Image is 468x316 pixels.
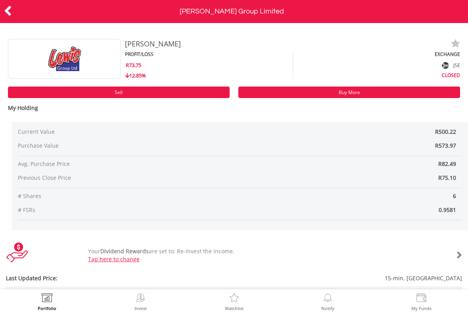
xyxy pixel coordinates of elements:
span: Last Updated Price: [6,274,196,282]
img: Invest Now [134,293,147,304]
label: My Funds [411,306,432,310]
span: R500.22 [435,128,456,135]
img: Watchlist [228,293,240,304]
div: PROFIT/LOSS [125,51,293,58]
span: R573.97 [435,142,456,149]
img: flag [442,62,449,69]
a: Invest [134,293,147,310]
img: EQU.ZA.LEW.png [35,39,94,79]
b: Dividend Rewards [100,247,149,255]
div: CLOSED [293,71,460,79]
span: R73.75 [126,62,141,69]
a: Notify [321,293,334,310]
a: Watchlist [225,293,244,310]
label: Invest [134,306,147,310]
span: # FSRs [18,206,240,214]
span: R75.10 [438,174,456,181]
a: Buy More [238,87,460,98]
label: Notify [321,306,334,310]
span: # Shares [18,192,240,200]
img: watchlist [451,39,460,48]
span: JSE [453,62,460,69]
label: Watchlist [225,306,244,310]
span: Purchase Value [18,142,203,150]
a: Tap here to change [88,255,140,263]
a: Portfolio [38,293,56,310]
img: View Notifications [322,293,334,304]
div: 12.85% [125,72,293,79]
img: View Funds [415,293,428,304]
span: Current Value [18,128,203,136]
label: Portfolio [38,306,56,310]
span: 0.9581 [240,206,462,214]
span: Avg. Purchase Price [18,160,240,168]
span: 6 [240,192,462,200]
a: Sell [8,87,230,98]
span: R82.49 [438,160,456,168]
span: 15-min. [GEOGRAPHIC_DATA] [196,274,462,282]
div: Your are set to: Re-Invest the income. [82,247,424,263]
div: [PERSON_NAME] [125,39,376,49]
span: Previous Close Price [18,174,240,182]
div: EXCHANGE [293,51,460,58]
img: View Portfolio [41,293,53,304]
a: My Funds [411,293,432,310]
